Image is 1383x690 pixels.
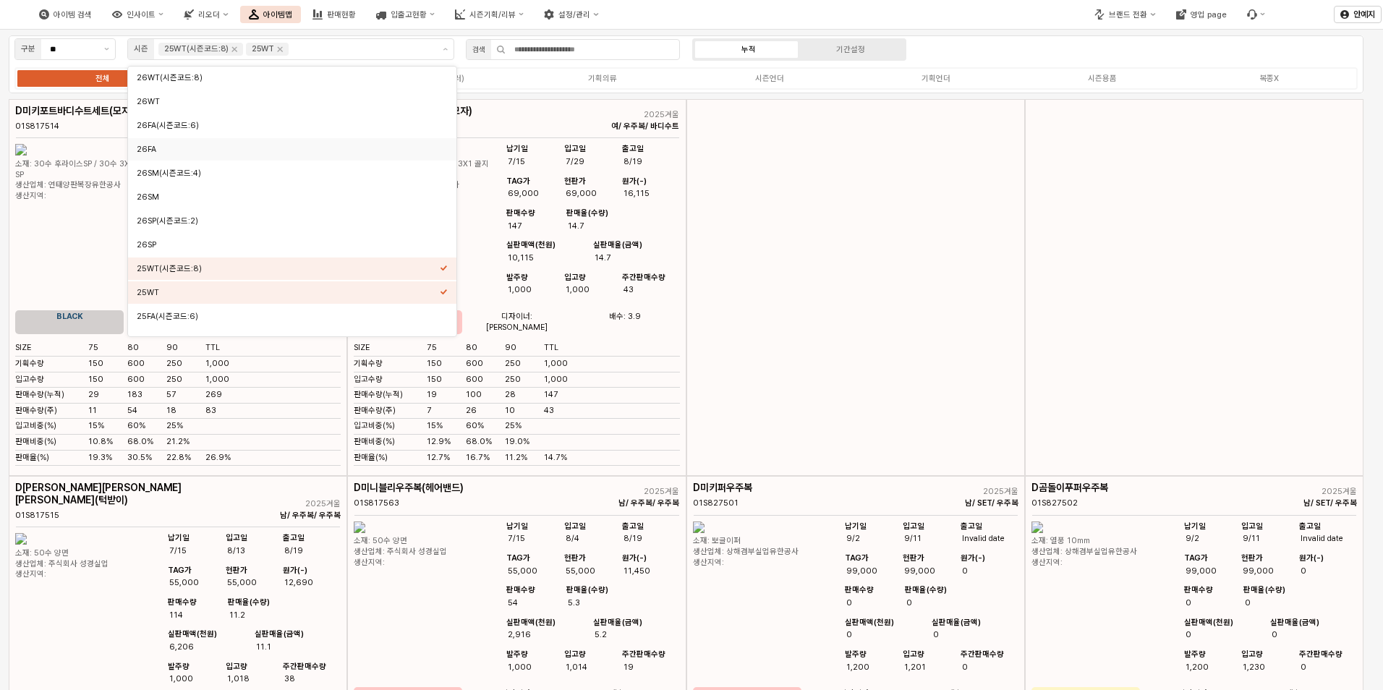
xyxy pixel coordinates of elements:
div: 복종X [1259,74,1279,83]
div: Remove 25WT(시즌코드:8) [231,46,237,52]
div: 입출고현황 [367,6,443,23]
div: 26FA [137,144,440,155]
div: 26SM [137,192,440,203]
div: 25WT(시즌코드:8) [164,43,229,56]
div: 영업 page [1191,10,1227,20]
div: 전체 [95,74,110,83]
div: 25FA [137,335,440,346]
label: 전체 [20,72,186,85]
div: 기간설정 [836,45,865,54]
div: 버그 제보 및 기능 개선 요청 [1238,6,1274,23]
div: 브랜드 전환 [1086,6,1164,23]
div: 26SM(시즌코드:4) [137,168,440,179]
div: 판매현황 [327,10,356,20]
div: 시즌 [134,43,148,56]
div: 판매현황 [304,6,365,23]
div: 리오더 [175,6,237,23]
div: 시즌언더 [755,74,784,83]
label: 복종X [1186,72,1353,85]
div: 25WT(시즌코드:8) [137,263,440,274]
div: 26SP(시즌코드:2) [137,216,440,226]
div: 25WT [252,43,274,56]
div: 아이템맵 [240,6,301,23]
div: 인사이트 [103,6,172,23]
div: 26FA(시즌코드:6) [137,120,440,131]
label: 기획의류 [519,72,686,85]
label: 기획언더 [853,72,1019,85]
label: 시즌용품 [1019,72,1186,85]
div: 시즌기획/리뷰 [469,10,516,20]
div: 시즌용품 [1088,74,1117,83]
div: 누적 [741,45,756,54]
div: 인사이트 [127,10,156,20]
div: 기획의류 [588,74,617,83]
div: 26WT [137,96,440,107]
div: 25WT [137,287,440,298]
div: 입출고현황 [391,10,427,20]
div: 영업 page [1167,6,1235,23]
div: 아이템 검색 [54,10,92,20]
label: 누적 [697,43,799,56]
div: 25FA(시즌코드:6) [137,311,440,322]
div: 시즌기획/리뷰 [446,6,532,23]
div: 검색 [472,43,485,56]
div: 아이템 검색 [30,6,101,23]
div: 26WT(시즌코드:8) [137,72,440,83]
div: 리오더 [198,10,220,20]
p: 안예지 [1353,9,1375,20]
label: 기간설정 [799,43,901,56]
div: Select an option [128,66,456,337]
div: 설정/관리 [558,10,590,20]
div: Remove 25WT [277,46,283,52]
div: 아이템맵 [263,10,292,20]
div: 브랜드 전환 [1109,10,1147,20]
div: 기획언더 [922,74,950,83]
button: 제안 사항 표시 [98,39,115,59]
label: 시즌언더 [686,72,853,85]
div: 설정/관리 [535,6,607,23]
div: 26SP [137,239,440,250]
button: 제안 사항 표시 [437,39,454,59]
div: 구분 [21,43,35,56]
